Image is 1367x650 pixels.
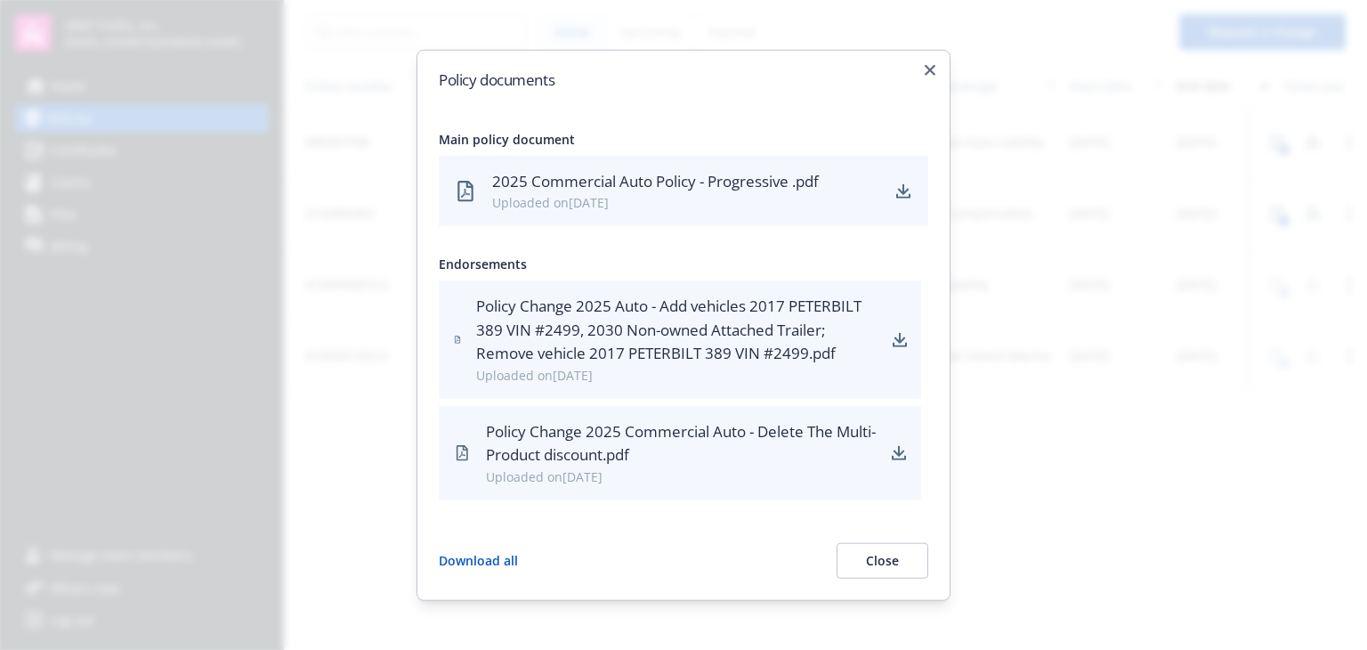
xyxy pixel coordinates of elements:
div: Policy Change 2025 Auto - Add vehicles 2017 PETERBILT 389 VIN #2499, 2030 Non-owned Attached Trai... [476,295,878,365]
button: Download all [439,542,518,578]
a: download [891,442,907,463]
div: Policy Change 2025 Commercial Auto - Delete The Multi-Product discount.pdf [486,419,878,467]
h2: Policy documents [439,72,928,87]
div: Uploaded on [DATE] [486,467,878,485]
button: Close [837,542,928,578]
div: Main policy document [439,130,928,149]
div: 2025 Commercial Auto Policy - Progressive .pdf [492,170,878,193]
div: Uploaded on [DATE] [476,365,878,384]
div: Endorsements [439,255,928,273]
a: download [893,180,914,201]
a: download [893,329,907,350]
div: Uploaded on [DATE] [492,193,878,212]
